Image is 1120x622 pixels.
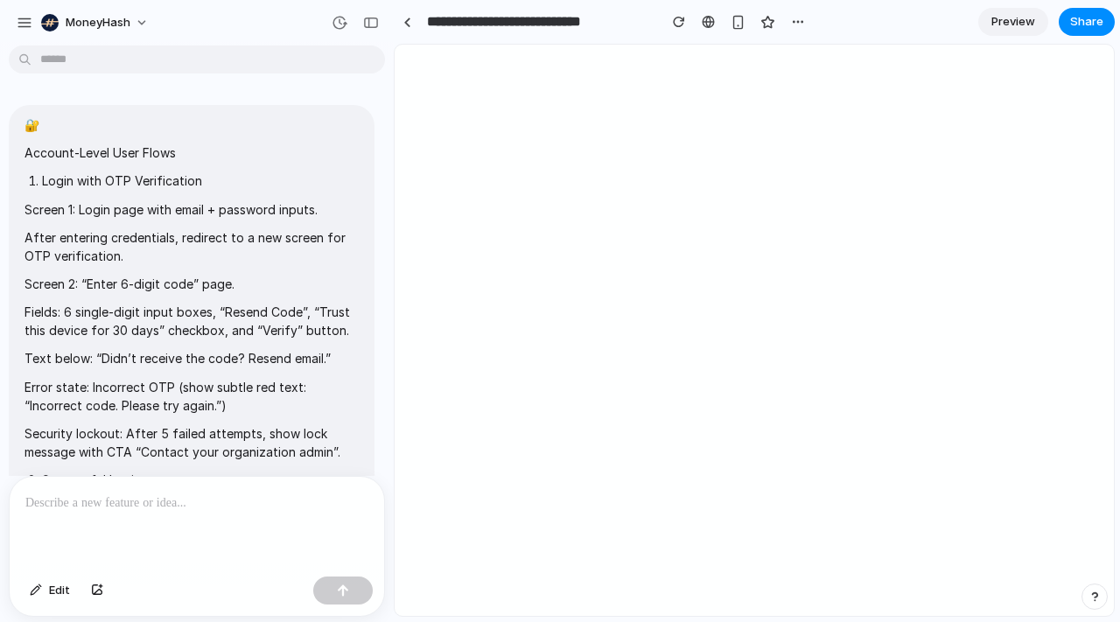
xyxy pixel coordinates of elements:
[24,424,359,461] p: Security lockout: After 5 failed attempts, show lock message with CTA “Contact your organization ...
[24,115,359,134] p: 🔐
[24,228,359,265] p: After entering credentials, redirect to a new screen for OTP verification.
[34,9,157,37] button: MoneyHash
[1070,13,1103,31] span: Share
[42,171,359,190] li: Login with OTP Verification
[991,13,1035,31] span: Preview
[49,582,70,599] span: Edit
[24,275,359,293] p: Screen 2: “Enter 6-digit code” page.
[24,349,359,367] p: Text below: “Didn’t receive the code? Resend email.”
[21,577,79,605] button: Edit
[1059,8,1115,36] button: Share
[66,14,130,31] span: MoneyHash
[24,303,359,339] p: Fields: 6 single-digit input boxes, “Resend Code”, “Trust this device for 30 days” checkbox, and ...
[24,378,359,415] p: Error state: Incorrect OTP (show subtle red text: “Incorrect code. Please try again.”)
[24,143,359,162] p: Account-Level User Flows
[978,8,1048,36] a: Preview
[24,200,359,219] p: Screen 1: Login page with email + password inputs.
[42,471,359,489] li: Successful Login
